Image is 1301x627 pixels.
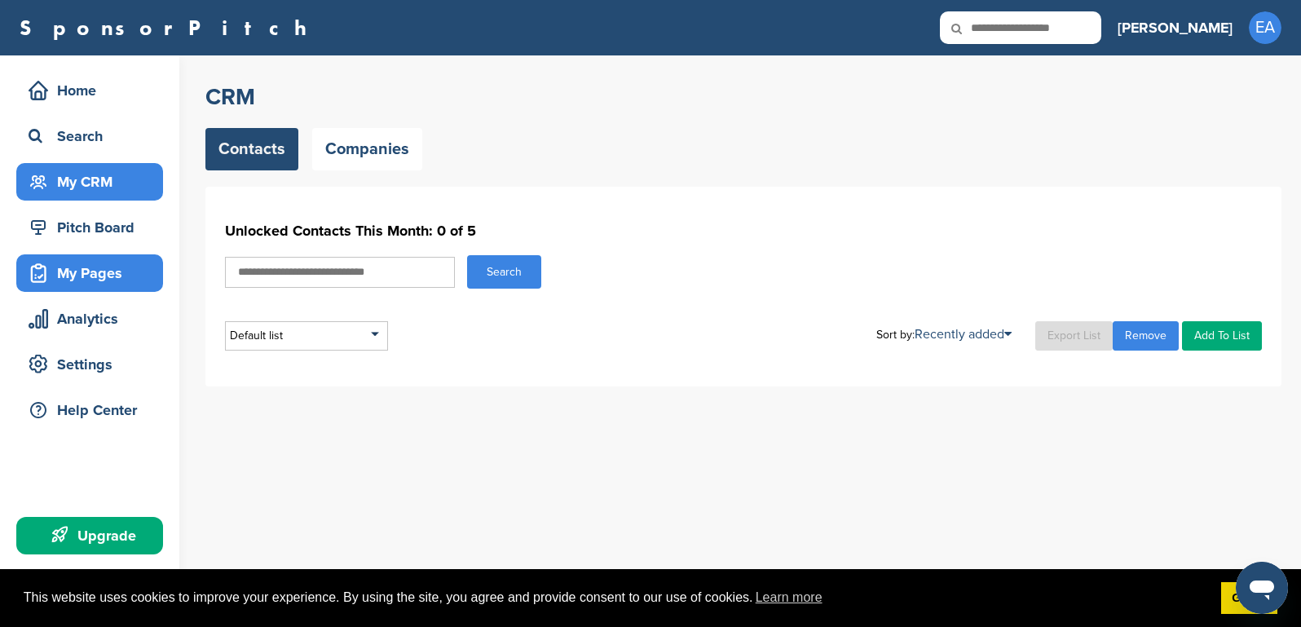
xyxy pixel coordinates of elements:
[467,255,541,289] button: Search
[16,72,163,109] a: Home
[16,346,163,383] a: Settings
[16,209,163,246] a: Pitch Board
[24,521,163,550] div: Upgrade
[205,128,298,170] a: Contacts
[16,300,163,338] a: Analytics
[24,167,163,196] div: My CRM
[225,216,1262,245] h1: Unlocked Contacts This Month: 0 of 5
[24,350,163,379] div: Settings
[24,121,163,151] div: Search
[24,585,1208,610] span: This website uses cookies to improve your experience. By using the site, you agree and provide co...
[753,585,825,610] a: learn more about cookies
[16,254,163,292] a: My Pages
[225,321,388,351] div: Default list
[24,213,163,242] div: Pitch Board
[915,326,1012,342] a: Recently added
[20,17,317,38] a: SponsorPitch
[16,117,163,155] a: Search
[205,82,1281,112] h2: CRM
[1035,321,1113,351] a: Export List
[1221,582,1277,615] a: dismiss cookie message
[312,128,422,170] a: Companies
[24,76,163,105] div: Home
[1249,11,1281,44] span: EA
[876,328,1012,341] div: Sort by:
[1118,16,1233,39] h3: [PERSON_NAME]
[1182,321,1262,351] a: Add To List
[16,391,163,429] a: Help Center
[1236,562,1288,614] iframe: Button to launch messaging window
[24,258,163,288] div: My Pages
[24,395,163,425] div: Help Center
[16,517,163,554] a: Upgrade
[1118,10,1233,46] a: [PERSON_NAME]
[16,163,163,201] a: My CRM
[1113,321,1179,351] a: Remove
[24,304,163,333] div: Analytics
